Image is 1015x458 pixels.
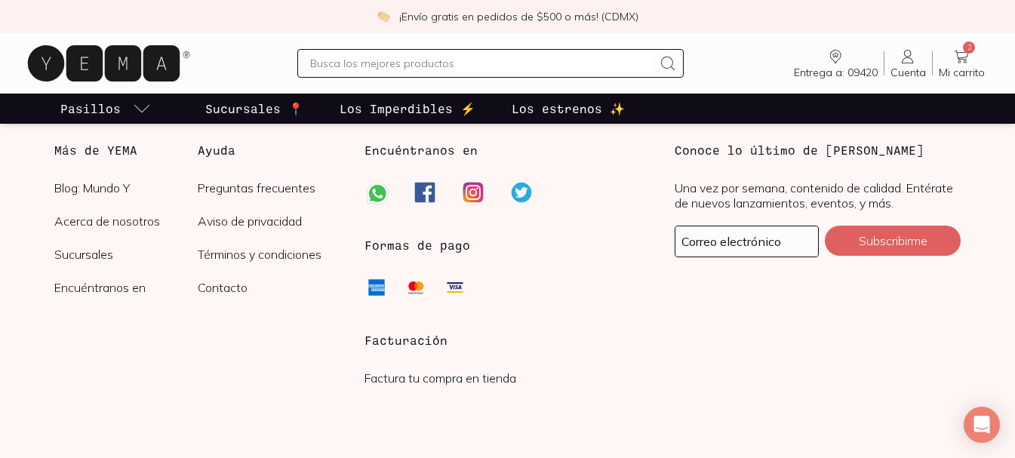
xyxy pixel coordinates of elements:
a: 2Mi carrito [933,48,991,79]
a: Factura tu compra en tienda [364,370,516,386]
a: Preguntas frecuentes [198,180,341,195]
a: Los estrenos ✨ [509,94,628,124]
a: Entrega a: 09420 [788,48,884,79]
a: Blog: Mundo Y [54,180,198,195]
img: check [377,10,390,23]
div: Open Intercom Messenger [964,407,1000,443]
input: Busca los mejores productos [310,54,653,72]
a: Encuéntranos en [54,280,198,295]
h3: Ayuda [198,141,341,159]
span: Cuenta [890,66,926,79]
a: Sucursales [54,247,198,262]
a: Acerca de nosotros [54,214,198,229]
a: pasillo-todos-link [57,94,154,124]
h3: Facturación [364,331,651,349]
h3: Formas de pago [364,236,470,254]
span: 2 [963,41,975,54]
button: Subscribirme [825,226,961,256]
a: Sucursales 📍 [202,94,306,124]
a: Aviso de privacidad [198,214,341,229]
h3: Más de YEMA [54,141,198,159]
a: Términos y condiciones [198,247,341,262]
span: Entrega a: 09420 [794,66,878,79]
p: Los Imperdibles ⚡️ [340,100,475,118]
p: Los estrenos ✨ [512,100,625,118]
p: ¡Envío gratis en pedidos de $500 o más! (CDMX) [399,9,638,24]
p: Sucursales 📍 [205,100,303,118]
a: Cuenta [884,48,932,79]
span: Mi carrito [939,66,985,79]
a: Contacto [198,280,341,295]
input: mimail@gmail.com [675,226,818,257]
h3: Encuéntranos en [364,141,478,159]
p: Pasillos [60,100,121,118]
h3: Conoce lo último de [PERSON_NAME] [675,141,961,159]
p: Una vez por semana, contenido de calidad. Entérate de nuevos lanzamientos, eventos, y más. [675,180,961,211]
a: Los Imperdibles ⚡️ [337,94,478,124]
